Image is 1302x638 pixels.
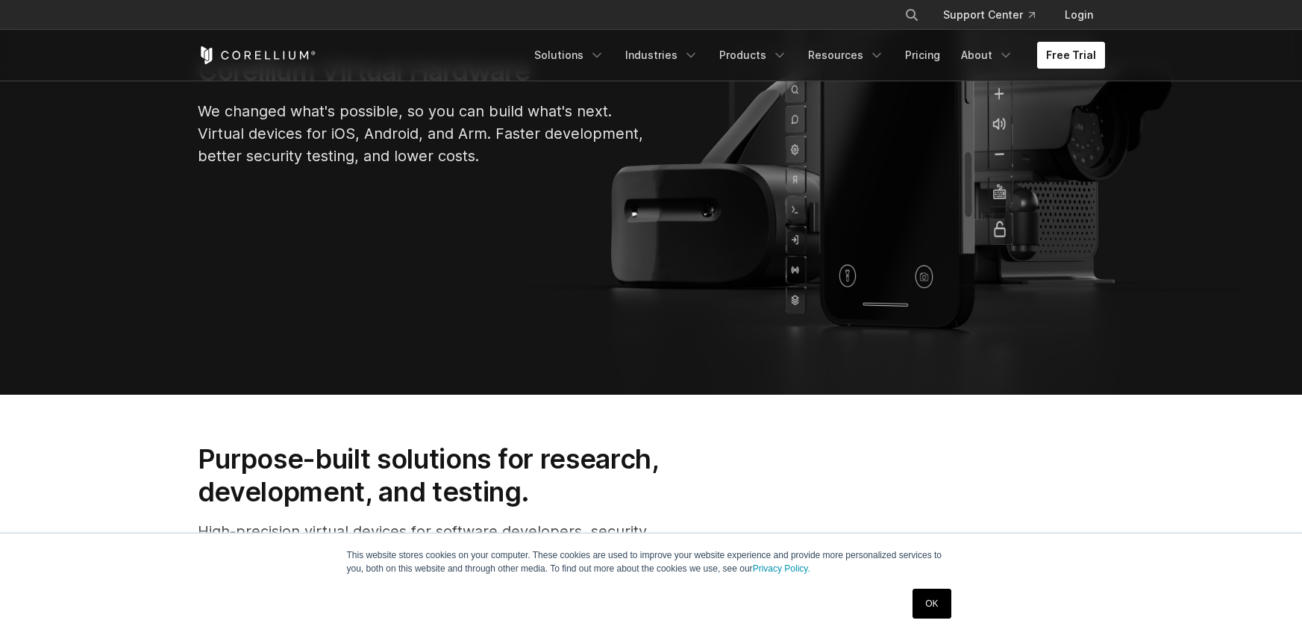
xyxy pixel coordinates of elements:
[898,1,925,28] button: Search
[931,1,1047,28] a: Support Center
[198,520,707,565] p: High-precision virtual devices for software developers, security researchers, and pentesting teams.
[1053,1,1105,28] a: Login
[198,100,645,167] p: We changed what's possible, so you can build what's next. Virtual devices for iOS, Android, and A...
[347,548,956,575] p: This website stores cookies on your computer. These cookies are used to improve your website expe...
[952,42,1022,69] a: About
[1037,42,1105,69] a: Free Trial
[525,42,613,69] a: Solutions
[886,1,1105,28] div: Navigation Menu
[198,46,316,64] a: Corellium Home
[710,42,796,69] a: Products
[799,42,893,69] a: Resources
[198,442,707,509] h2: Purpose-built solutions for research, development, and testing.
[753,563,810,574] a: Privacy Policy.
[525,42,1105,69] div: Navigation Menu
[616,42,707,69] a: Industries
[913,589,951,619] a: OK
[896,42,949,69] a: Pricing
